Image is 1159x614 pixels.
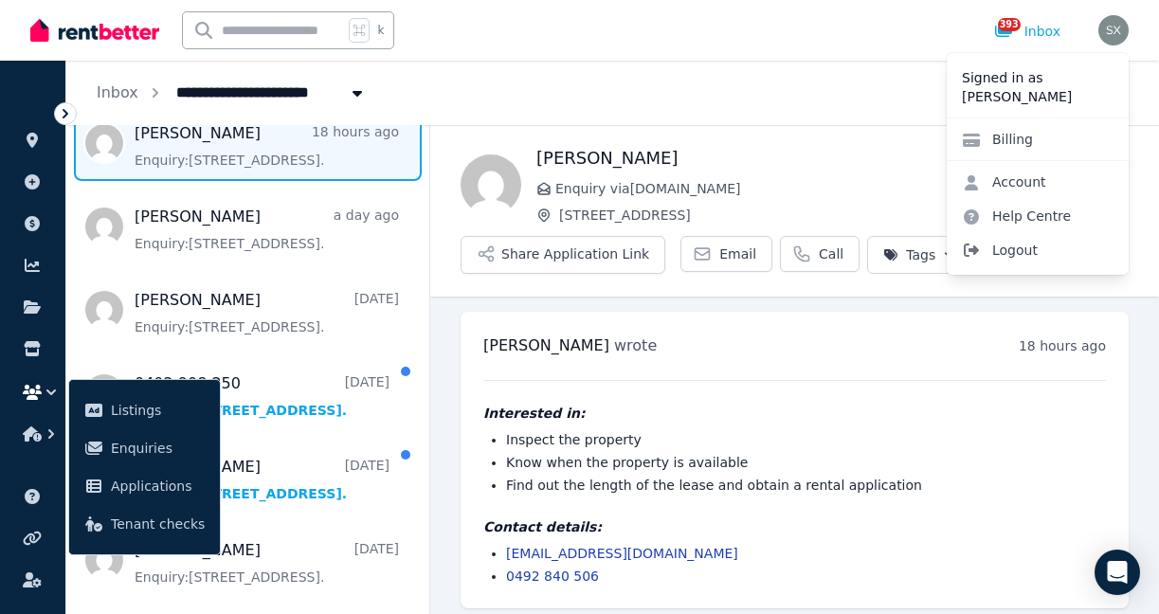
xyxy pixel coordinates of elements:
[77,391,212,429] a: Listings
[135,539,399,587] a: [PERSON_NAME][DATE]Enquiry:[STREET_ADDRESS].
[947,165,1061,199] a: Account
[867,236,974,274] button: Tags
[111,475,205,497] span: Applications
[998,18,1021,31] span: 393
[461,154,521,215] img: Marco Ciucci
[536,145,1129,172] h1: [PERSON_NAME]
[947,233,1129,267] span: Logout
[947,122,1048,156] a: Billing
[461,236,665,274] button: Share Application Link
[135,289,399,336] a: [PERSON_NAME][DATE]Enquiry:[STREET_ADDRESS].
[680,236,772,272] a: Email
[780,236,860,272] a: Call
[506,476,1106,495] li: Find out the length of the lease and obtain a rental application
[77,467,212,505] a: Applications
[506,453,1106,472] li: Know when the property is available
[1095,550,1140,595] div: Open Intercom Messenger
[135,122,399,170] a: [PERSON_NAME]18 hours agoEnquiry:[STREET_ADDRESS].
[111,513,205,535] span: Tenant checks
[377,23,384,38] span: k
[614,336,657,354] span: wrote
[1098,15,1129,45] img: Susan Xiang
[111,399,205,422] span: Listings
[77,505,212,543] a: Tenant checks
[506,430,1106,449] li: Inspect the property
[483,404,1106,423] h4: Interested in:
[111,437,205,460] span: Enquiries
[994,22,1060,41] div: Inbox
[77,429,212,467] a: Enquiries
[883,245,935,264] span: Tags
[135,206,399,253] a: [PERSON_NAME]a day agoEnquiry:[STREET_ADDRESS].
[97,83,138,101] a: Inbox
[1019,338,1106,353] time: 18 hours ago
[506,546,738,561] a: [EMAIL_ADDRESS][DOMAIN_NAME]
[506,569,599,584] a: 0492 840 506
[483,336,609,354] span: [PERSON_NAME]
[30,16,159,45] img: RentBetter
[819,244,843,263] span: Call
[483,517,1106,536] h4: Contact details:
[719,244,756,263] span: Email
[135,456,389,503] a: [PERSON_NAME][DATE]Enquiry:[STREET_ADDRESS].
[947,199,1086,233] a: Help Centre
[962,87,1114,106] p: [PERSON_NAME]
[66,61,397,125] nav: Breadcrumb
[962,68,1114,87] p: Signed in as
[555,179,1129,198] span: Enquiry via [DOMAIN_NAME]
[559,206,1129,225] span: [STREET_ADDRESS]
[135,372,389,420] a: 0402 908 250[DATE]Enquiry:[STREET_ADDRESS].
